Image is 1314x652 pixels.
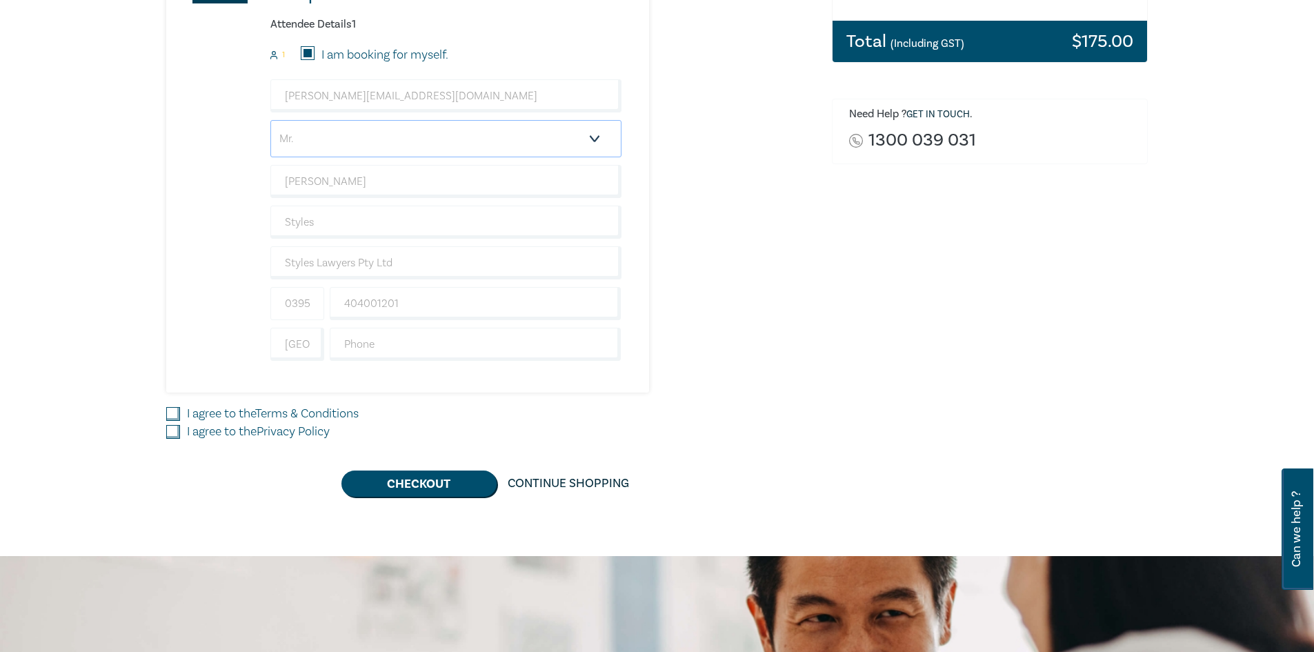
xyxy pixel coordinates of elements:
small: 1 [282,50,285,60]
input: Phone [330,328,621,361]
h3: $ 175.00 [1072,32,1133,50]
a: 1300 039 031 [868,131,976,150]
label: I agree to the [187,423,330,441]
a: Terms & Conditions [255,406,359,422]
h3: Total [846,32,964,50]
span: Can we help ? [1290,477,1303,582]
h6: Need Help ? . [849,108,1137,121]
button: Checkout [341,471,497,497]
input: +61 [270,287,324,320]
input: Mobile* [330,287,621,320]
input: +61 [270,328,324,361]
a: Get in touch [906,108,970,121]
label: I agree to the [187,405,359,423]
input: Last Name* [270,206,621,239]
input: Company [270,246,621,279]
input: Attendee Email* [270,79,621,112]
label: I am booking for myself. [321,46,448,64]
h6: Attendee Details 1 [270,18,621,31]
small: (Including GST) [890,37,964,50]
a: Continue Shopping [497,471,640,497]
input: First Name* [270,165,621,198]
a: Privacy Policy [257,424,330,439]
